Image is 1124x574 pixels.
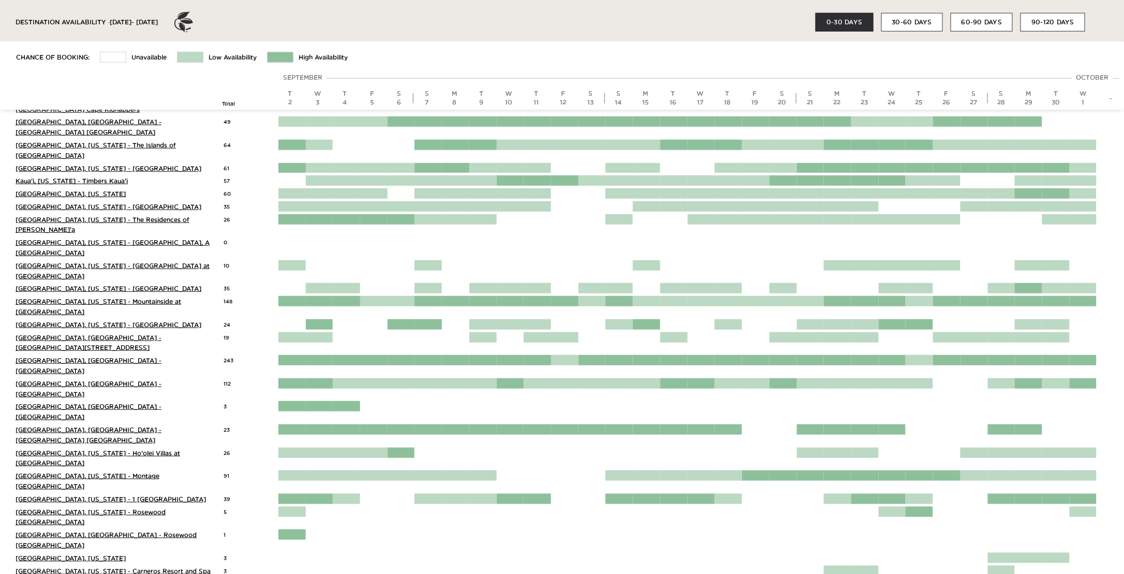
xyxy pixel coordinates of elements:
div: T [1045,90,1067,98]
div: 112 [224,378,251,388]
div: W [881,90,903,98]
div: S [799,90,821,98]
button: 30-60 DAYS [881,13,943,32]
a: [GEOGRAPHIC_DATA], [US_STATE] - [GEOGRAPHIC_DATA] [16,203,201,210]
a: [GEOGRAPHIC_DATA], [GEOGRAPHIC_DATA] - [GEOGRAPHIC_DATA] [16,403,161,420]
div: 24 [224,319,251,329]
a: [GEOGRAPHIC_DATA], [US_STATE] - Mountainside at [GEOGRAPHIC_DATA] [16,298,181,315]
div: September [279,72,327,83]
a: Kaua'i, [US_STATE] - Timbers Kaua'i [16,178,128,184]
div: W [1072,90,1095,98]
div: 29 [1017,98,1040,107]
div: October [1072,72,1113,83]
div: 1 [1072,98,1095,107]
div: Total [222,100,249,108]
div: DESTINATION AVAILABILITY · [DATE] - [DATE] [16,4,158,40]
div: 5 [224,507,251,516]
div: S [580,90,602,98]
div: M [826,90,848,98]
div: S [990,90,1013,98]
td: High Availability [293,52,359,63]
div: 3 [224,401,251,410]
a: [GEOGRAPHIC_DATA], [US_STATE] [16,190,126,197]
div: 148 [224,296,251,305]
div: 26 [224,448,251,457]
div: 28 [990,98,1013,107]
div: 3 [224,553,251,562]
td: Chance of Booking: [16,52,100,63]
div: 23 [224,424,251,434]
img: ER_Logo_Bug_Dark_Grey.a7df47556c74605c8875.png [173,12,194,33]
button: 0-30 DAYS [816,13,873,32]
div: 9 [470,98,493,107]
div: 26 [935,98,957,107]
a: [GEOGRAPHIC_DATA], [GEOGRAPHIC_DATA] - [GEOGRAPHIC_DATA][STREET_ADDRESS] [16,334,161,351]
button: 90-120 DAYS [1021,13,1085,32]
div: 243 [224,355,251,364]
div: S [963,90,985,98]
div: 3 [306,98,329,107]
a: [GEOGRAPHIC_DATA], [US_STATE] - Montage [GEOGRAPHIC_DATA] [16,473,159,490]
div: S [608,90,630,98]
div: 21 [799,98,821,107]
div: 7 [416,98,438,107]
div: S [416,90,438,98]
a: [GEOGRAPHIC_DATA], [GEOGRAPHIC_DATA] - [GEOGRAPHIC_DATA] [GEOGRAPHIC_DATA] [16,426,161,444]
a: [GEOGRAPHIC_DATA], [GEOGRAPHIC_DATA] - [GEOGRAPHIC_DATA] [16,357,161,374]
div: T [717,90,739,98]
a: [GEOGRAPHIC_DATA], [US_STATE] [16,555,126,562]
div: F [744,90,766,98]
div: 16 [662,98,684,107]
div: 13 [580,98,602,107]
a: [GEOGRAPHIC_DATA], [US_STATE] - [GEOGRAPHIC_DATA], A [GEOGRAPHIC_DATA] [16,239,210,256]
a: [GEOGRAPHIC_DATA], [US_STATE] - [GEOGRAPHIC_DATA] [16,285,201,292]
div: 27 [963,98,985,107]
div: 35 [224,201,251,211]
div: 4 [334,98,356,107]
div: 0 [224,237,251,246]
td: Unavailable [126,52,178,63]
div: 30 [1045,98,1067,107]
div: 57 [224,175,251,185]
div: 15 [634,98,657,107]
div: F [361,90,383,98]
div: 60 [224,188,251,198]
div: F [935,90,957,98]
div: 1 [224,529,251,539]
div: T [334,90,356,98]
div: 35 [224,283,251,292]
div: 5 [361,98,383,107]
div: T [853,90,876,98]
td: Low Availability [203,52,268,63]
div: 64 [224,140,251,149]
div: 19 [744,98,766,107]
a: [GEOGRAPHIC_DATA], [GEOGRAPHIC_DATA] - [GEOGRAPHIC_DATA] [16,380,161,398]
div: F [552,90,574,98]
div: 18 [717,98,739,107]
a: [GEOGRAPHIC_DATA], [GEOGRAPHIC_DATA] - [GEOGRAPHIC_DATA] Cape Kidnappers [16,96,161,113]
a: [GEOGRAPHIC_DATA], [GEOGRAPHIC_DATA] - Rosewood [GEOGRAPHIC_DATA] [16,532,197,549]
div: 17 [689,98,712,107]
div: M [443,90,465,98]
div: M [1017,90,1040,98]
div: 39 [224,494,251,503]
div: 12 [552,98,574,107]
div: 24 [881,98,903,107]
button: 60-90 DAYS [951,13,1013,32]
div: 11 [525,98,548,107]
div: 49 [224,116,251,126]
a: [GEOGRAPHIC_DATA], [US_STATE] - 1 [GEOGRAPHIC_DATA] [16,496,206,503]
div: 26 [224,214,251,224]
div: 6 [388,98,410,107]
a: [GEOGRAPHIC_DATA], [US_STATE] - Ho'olei Villas at [GEOGRAPHIC_DATA] [16,450,180,467]
div: 25 [908,98,930,107]
div: W [689,90,712,98]
div: 8 [443,98,465,107]
div: T [908,90,930,98]
a: [GEOGRAPHIC_DATA], [US_STATE] - [GEOGRAPHIC_DATA] [16,321,201,328]
div: T [470,90,493,98]
div: T [662,90,684,98]
div: 10 [224,260,251,270]
div: M [634,90,657,98]
div: 23 [853,98,876,107]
